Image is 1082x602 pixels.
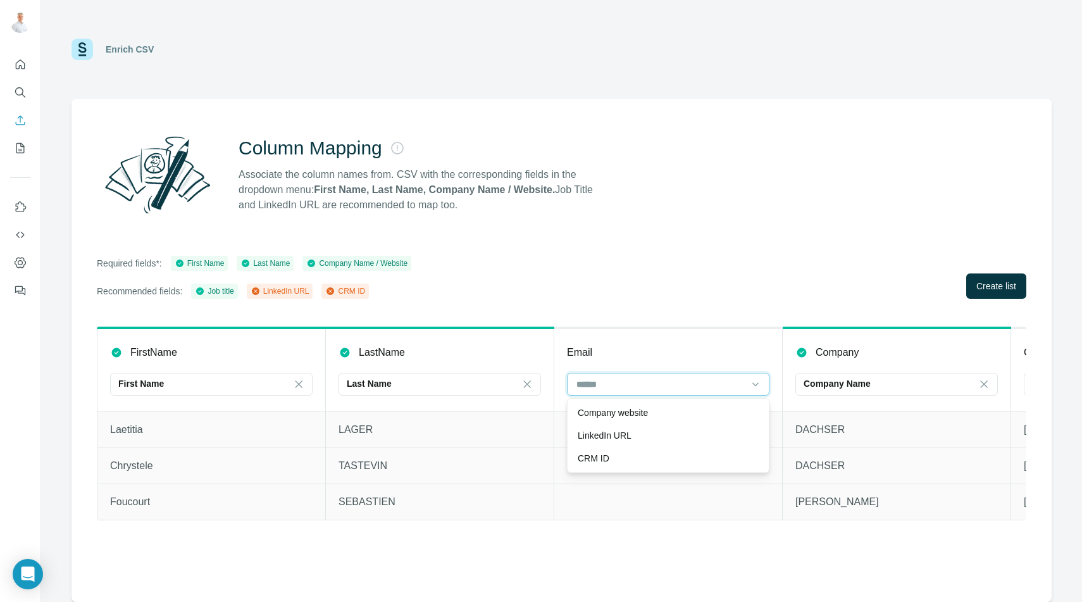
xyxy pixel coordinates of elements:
p: Country [1024,345,1059,360]
button: My lists [10,137,30,160]
div: Job title [195,285,233,297]
div: Last Name [240,258,290,269]
div: Company Name / Website [306,258,407,269]
p: LastName [359,345,405,360]
p: TASTEVIN [339,458,541,473]
button: Use Surfe on LinkedIn [10,196,30,218]
img: Surfe Illustration - Column Mapping [97,129,218,220]
button: Use Surfe API [10,223,30,246]
p: Email [567,345,592,360]
h2: Column Mapping [239,137,382,160]
p: CRM ID [578,452,609,465]
p: Last Name [347,377,392,390]
button: Enrich CSV [10,109,30,132]
p: DACHSER [795,422,998,437]
div: Enrich CSV [106,43,154,56]
p: [PERSON_NAME] [795,494,998,510]
p: LAGER [339,422,541,437]
p: FirstName [130,345,177,360]
button: Create list [966,273,1026,299]
p: Company website [578,406,648,419]
div: Open Intercom Messenger [13,559,43,589]
p: Foucourt [110,494,313,510]
button: Quick start [10,53,30,76]
div: LinkedIn URL [251,285,309,297]
div: CRM ID [325,285,365,297]
p: SEBASTIEN [339,494,541,510]
img: Avatar [10,13,30,33]
p: Associate the column names from. CSV with the corresponding fields in the dropdown menu: Job Titl... [239,167,604,213]
button: Search [10,81,30,104]
div: First Name [175,258,225,269]
strong: First Name, Last Name, Company Name / Website. [314,184,555,195]
button: Dashboard [10,251,30,274]
p: DACHSER [795,458,998,473]
p: Recommended fields: [97,285,182,298]
p: First Name [118,377,164,390]
p: LinkedIn URL [578,429,631,442]
p: Company Name [804,377,871,390]
img: Surfe Logo [72,39,93,60]
p: Company [816,345,859,360]
p: Required fields*: [97,257,162,270]
p: Chrystele [110,458,313,473]
span: Create list [976,280,1016,292]
p: Laetitia [110,422,313,437]
button: Feedback [10,279,30,302]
